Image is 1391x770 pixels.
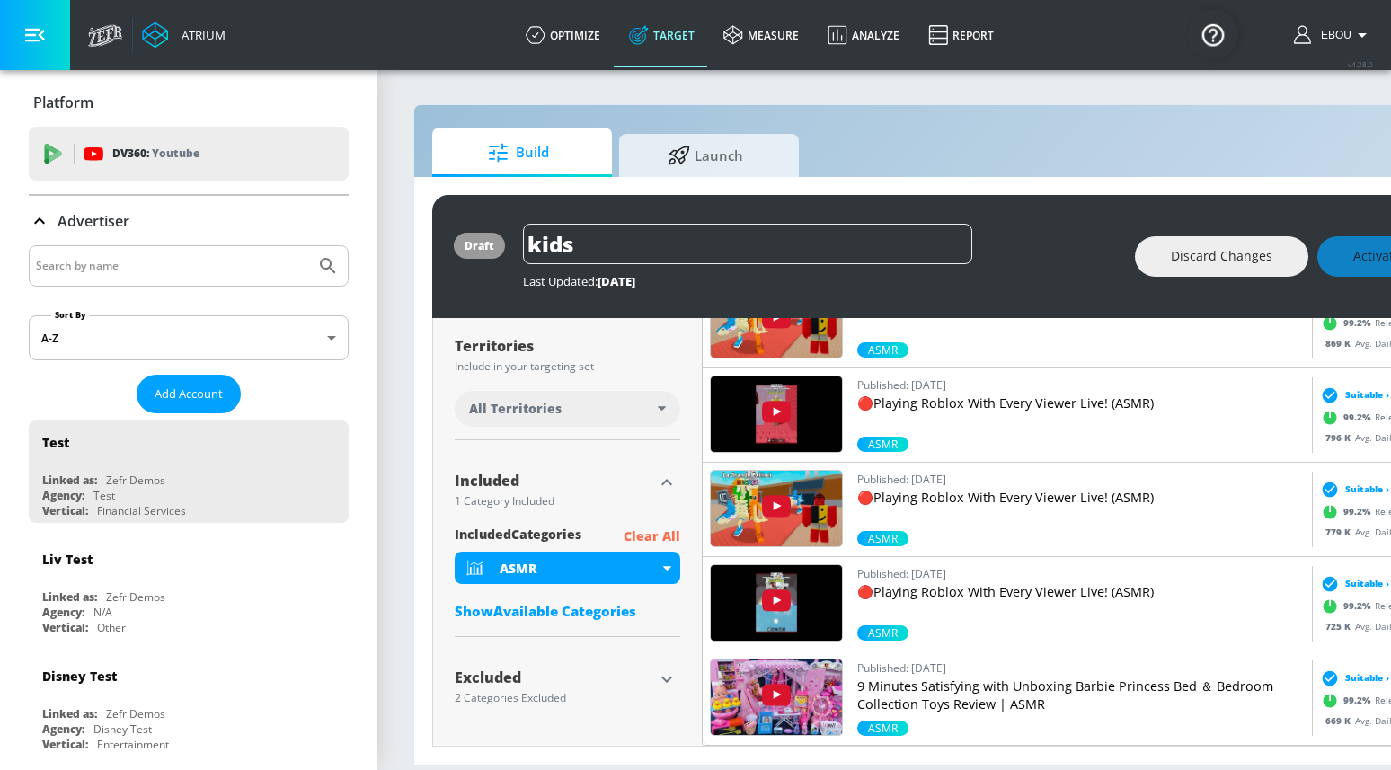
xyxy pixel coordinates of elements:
[455,552,680,584] div: ASMR
[36,254,308,278] input: Search by name
[711,659,842,735] img: LRz8fSb5Jbg
[1314,29,1351,41] span: login as: ebou.njie@zefr.com
[455,670,653,685] div: Excluded
[624,526,680,548] p: Clear All
[29,654,349,757] div: Disney TestLinked as:Zefr DemosAgency:Disney TestVertical:Entertainment
[1325,336,1355,349] span: 869 K
[455,496,653,507] div: 1 Category Included
[137,375,241,413] button: Add Account
[857,342,908,358] span: ASMR
[857,531,908,546] span: ASMR
[29,196,349,246] div: Advertiser
[29,537,349,640] div: Liv TestLinked as:Zefr DemosAgency:N/AVertical:Other
[152,144,199,163] p: Youtube
[857,470,1305,531] a: Published: [DATE]🔴Playing Roblox With Every Viewer Live! (ASMR)
[174,27,226,43] div: Atrium
[711,282,842,358] img: wtAtqwYk2II
[142,22,226,49] a: Atrium
[1343,316,1375,330] span: 99.2 %
[93,488,115,503] div: Test
[1343,694,1375,707] span: 99.2 %
[465,238,494,253] div: draft
[857,376,1305,437] a: Published: [DATE]🔴Playing Roblox With Every Viewer Live! (ASMR)
[857,583,1305,601] p: 🔴Playing Roblox With Every Viewer Live! (ASMR)
[598,273,635,289] span: [DATE]
[106,473,165,488] div: Zefr Demos
[93,605,112,620] div: N/A
[155,384,223,404] span: Add Account
[42,605,84,620] div: Agency:
[29,420,349,523] div: TestLinked as:Zefr DemosAgency:TestVertical:Financial Services
[42,668,117,685] div: Disney Test
[455,339,680,353] div: Territories
[97,620,126,635] div: Other
[450,131,587,174] span: Build
[29,315,349,360] div: A-Z
[1345,482,1389,496] span: Suitable ›
[711,471,842,546] img: EWPoss3nmGQ
[1316,668,1389,686] div: Suitable ›
[914,3,1008,67] a: Report
[857,721,908,736] div: 99.2%
[511,3,615,67] a: optimize
[42,737,88,752] div: Vertical:
[711,376,842,452] img: M4-Ws9qxJWM
[42,434,69,451] div: Test
[1316,480,1389,498] div: Suitable ›
[97,737,169,752] div: Entertainment
[615,3,709,67] a: Target
[42,473,97,488] div: Linked as:
[1294,24,1373,46] button: Ebou
[1348,59,1373,69] span: v 4.28.0
[1171,245,1272,268] span: Discard Changes
[711,565,842,641] img: Ozt73zVnPTQ
[857,564,1305,583] p: Published: [DATE]
[1343,505,1375,518] span: 99.2 %
[857,721,908,736] span: ASMR
[42,503,88,518] div: Vertical:
[857,437,908,452] span: ASMR
[637,134,774,177] span: Launch
[1325,525,1355,537] span: 779 K
[1325,430,1355,443] span: 796 K
[1345,577,1389,590] span: Suitable ›
[857,300,1305,318] p: 🔴Playing Roblox With Every Viewer Live! (ASMR)
[857,470,1305,489] p: Published: [DATE]
[1135,236,1308,277] button: Discard Changes
[813,3,914,67] a: Analyze
[1325,619,1355,632] span: 725 K
[51,309,90,321] label: Sort By
[106,706,165,721] div: Zefr Demos
[1345,388,1389,402] span: Suitable ›
[455,602,680,620] div: ShowAvailable Categories
[1188,9,1238,59] button: Open Resource Center
[857,394,1305,412] p: 🔴Playing Roblox With Every Viewer Live! (ASMR)
[42,620,88,635] div: Vertical:
[93,721,152,737] div: Disney Test
[857,625,908,641] span: ASMR
[455,361,680,372] div: Include in your targeting set
[1316,385,1389,403] div: Suitable ›
[58,211,129,231] p: Advertiser
[857,437,908,452] div: 99.2%
[857,489,1305,507] p: 🔴Playing Roblox With Every Viewer Live! (ASMR)
[112,144,199,164] p: DV360:
[857,659,1305,677] p: Published: [DATE]
[29,77,349,128] div: Platform
[1343,411,1375,424] span: 99.2 %
[857,281,1305,342] a: 🔴Playing Roblox With Every Viewer Live! (ASMR)
[42,551,93,568] div: Liv Test
[97,503,186,518] div: Financial Services
[42,488,84,503] div: Agency:
[455,474,653,488] div: Included
[29,127,349,181] div: DV360: Youtube
[523,273,1117,289] div: Last Updated:
[709,3,813,67] a: measure
[42,589,97,605] div: Linked as:
[42,706,97,721] div: Linked as:
[500,560,659,577] div: ASMR
[857,677,1305,713] p: 9 Minutes Satisfying with Unboxing Barbie Princess Bed ＆ Bedroom Collection Toys Review | ASMR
